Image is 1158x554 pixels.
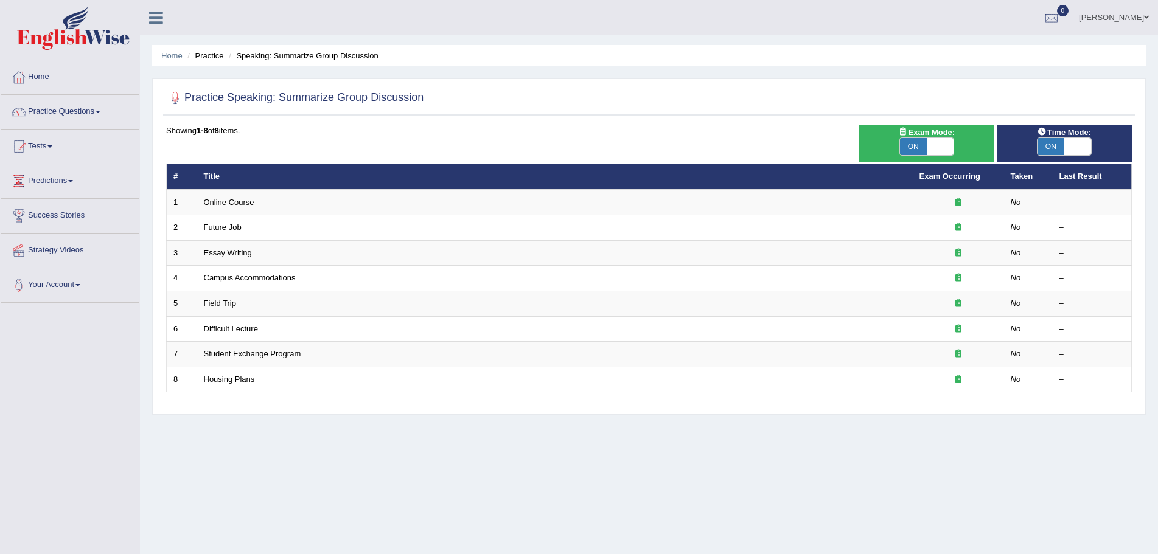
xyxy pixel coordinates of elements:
a: Home [1,60,139,91]
a: Predictions [1,164,139,195]
a: Home [161,51,183,60]
h2: Practice Speaking: Summarize Group Discussion [166,89,424,107]
span: ON [900,138,927,155]
b: 1-8 [197,126,208,135]
div: Exam occurring question [919,272,997,284]
a: Success Stories [1,199,139,229]
span: Exam Mode: [894,126,960,139]
div: – [1059,298,1125,310]
div: Exam occurring question [919,298,997,310]
a: Practice Questions [1,95,139,125]
em: No [1011,299,1021,308]
em: No [1011,349,1021,358]
a: Housing Plans [204,375,255,384]
span: 0 [1057,5,1069,16]
td: 4 [167,266,197,291]
th: Title [197,164,913,190]
div: Exam occurring question [919,348,997,360]
td: 5 [167,291,197,317]
em: No [1011,375,1021,384]
th: # [167,164,197,190]
div: Exam occurring question [919,197,997,209]
span: ON [1038,138,1064,155]
div: – [1059,248,1125,259]
div: Showing of items. [166,125,1132,136]
div: Exam occurring question [919,374,997,386]
td: 2 [167,215,197,241]
a: Essay Writing [204,248,252,257]
td: 1 [167,190,197,215]
li: Speaking: Summarize Group Discussion [226,50,378,61]
div: Show exams occurring in exams [859,125,994,162]
em: No [1011,324,1021,333]
a: Difficult Lecture [204,324,258,333]
a: Online Course [204,198,254,207]
div: – [1059,324,1125,335]
a: Your Account [1,268,139,299]
a: Exam Occurring [919,171,980,181]
div: – [1059,197,1125,209]
div: – [1059,348,1125,360]
em: No [1011,273,1021,282]
th: Last Result [1053,164,1132,190]
a: Strategy Videos [1,234,139,264]
div: Exam occurring question [919,222,997,234]
em: No [1011,248,1021,257]
div: – [1059,222,1125,234]
td: 8 [167,367,197,392]
a: Campus Accommodations [204,273,296,282]
a: Field Trip [204,299,236,308]
div: – [1059,374,1125,386]
em: No [1011,198,1021,207]
a: Future Job [204,223,242,232]
th: Taken [1004,164,1053,190]
td: 3 [167,240,197,266]
li: Practice [184,50,223,61]
a: Tests [1,130,139,160]
div: Exam occurring question [919,324,997,335]
td: 7 [167,342,197,367]
a: Student Exchange Program [204,349,301,358]
em: No [1011,223,1021,232]
b: 8 [215,126,219,135]
td: 6 [167,316,197,342]
div: – [1059,272,1125,284]
span: Time Mode: [1033,126,1096,139]
div: Exam occurring question [919,248,997,259]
